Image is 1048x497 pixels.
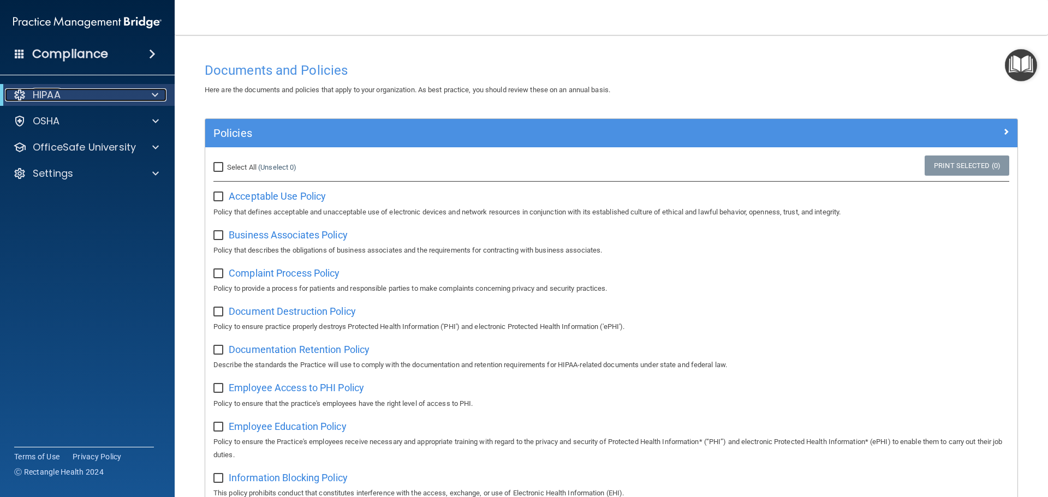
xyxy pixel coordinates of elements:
[32,46,108,62] h4: Compliance
[925,155,1009,176] a: Print Selected (0)
[229,229,348,241] span: Business Associates Policy
[229,472,348,483] span: Information Blocking Policy
[213,435,1009,462] p: Policy to ensure the Practice's employees receive necessary and appropriate training with regard ...
[33,115,60,128] p: OSHA
[33,88,61,101] p: HIPAA
[213,320,1009,333] p: Policy to ensure practice properly destroys Protected Health Information ('PHI') and electronic P...
[205,63,1018,77] h4: Documents and Policies
[229,421,347,432] span: Employee Education Policy
[213,206,1009,219] p: Policy that defines acceptable and unacceptable use of electronic devices and network resources i...
[213,127,806,139] h5: Policies
[227,163,257,171] span: Select All
[213,282,1009,295] p: Policy to provide a process for patients and responsible parties to make complaints concerning pr...
[1005,49,1037,81] button: Open Resource Center
[13,141,159,154] a: OfficeSafe University
[229,344,370,355] span: Documentation Retention Policy
[213,163,226,172] input: Select All (Unselect 0)
[14,451,59,462] a: Terms of Use
[229,382,364,393] span: Employee Access to PHI Policy
[33,141,136,154] p: OfficeSafe University
[213,244,1009,257] p: Policy that describes the obligations of business associates and the requirements for contracting...
[33,167,73,180] p: Settings
[213,124,1009,142] a: Policies
[13,11,162,33] img: PMB logo
[213,358,1009,372] p: Describe the standards the Practice will use to comply with the documentation and retention requi...
[213,397,1009,410] p: Policy to ensure that the practice's employees have the right level of access to PHI.
[14,466,104,477] span: Ⓒ Rectangle Health 2024
[258,163,296,171] a: (Unselect 0)
[229,306,356,317] span: Document Destruction Policy
[73,451,122,462] a: Privacy Policy
[229,267,340,279] span: Complaint Process Policy
[205,86,610,94] span: Here are the documents and policies that apply to your organization. As best practice, you should...
[13,167,159,180] a: Settings
[229,190,326,202] span: Acceptable Use Policy
[13,88,158,101] a: HIPAA
[13,115,159,128] a: OSHA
